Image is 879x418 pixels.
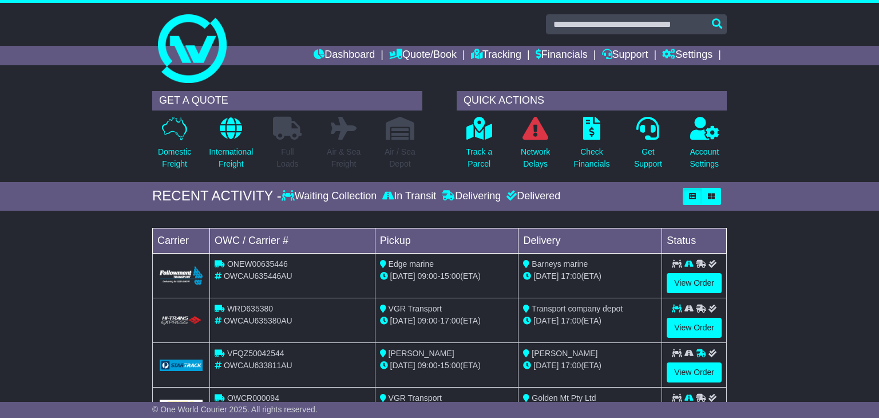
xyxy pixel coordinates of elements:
[561,361,581,370] span: 17:00
[389,393,442,403] span: VGR Transport
[520,116,551,176] a: NetworkDelays
[209,146,253,170] p: International Freight
[282,190,379,203] div: Waiting Collection
[667,362,722,382] a: View Order
[523,270,657,282] div: (ETA)
[633,116,663,176] a: GetSupport
[439,190,504,203] div: Delivering
[389,349,454,358] span: [PERSON_NAME]
[521,146,550,170] p: Network Delays
[533,361,559,370] span: [DATE]
[440,361,460,370] span: 15:00
[380,315,514,327] div: - (ETA)
[158,146,191,170] p: Domestic Freight
[690,146,719,170] p: Account Settings
[573,116,611,176] a: CheckFinancials
[465,116,493,176] a: Track aParcel
[561,271,581,281] span: 17:00
[532,393,596,403] span: Golden Mt Pty Ltd
[532,259,588,269] span: Barneys marine
[523,360,657,372] div: (ETA)
[227,349,284,358] span: VFQZ50042544
[224,361,292,370] span: OWCAU633811AU
[457,91,727,111] div: QUICK ACTIONS
[602,46,648,65] a: Support
[533,316,559,325] span: [DATE]
[418,361,438,370] span: 09:00
[210,228,375,253] td: OWC / Carrier #
[160,266,203,285] img: Followmont_Transport.png
[390,361,415,370] span: [DATE]
[380,270,514,282] div: - (ETA)
[390,271,415,281] span: [DATE]
[518,228,662,253] td: Delivery
[273,146,302,170] p: Full Loads
[314,46,375,65] a: Dashboard
[471,46,521,65] a: Tracking
[379,190,439,203] div: In Transit
[389,304,442,313] span: VGR Transport
[561,316,581,325] span: 17:00
[532,349,597,358] span: [PERSON_NAME]
[418,316,438,325] span: 09:00
[160,360,203,371] img: GetCarrierServiceLogo
[466,146,492,170] p: Track a Parcel
[375,228,518,253] td: Pickup
[389,46,457,65] a: Quote/Book
[533,271,559,281] span: [DATE]
[208,116,254,176] a: InternationalFreight
[152,91,422,111] div: GET A QUOTE
[157,116,192,176] a: DomesticFreight
[224,316,292,325] span: OWCAU635380AU
[153,228,210,253] td: Carrier
[504,190,560,203] div: Delivered
[227,304,273,313] span: WRD635380
[390,316,415,325] span: [DATE]
[224,271,292,281] span: OWCAU635446AU
[440,271,460,281] span: 15:00
[152,405,318,414] span: © One World Courier 2025. All rights reserved.
[385,146,415,170] p: Air / Sea Depot
[227,259,288,269] span: ONEW00635446
[440,316,460,325] span: 17:00
[327,146,361,170] p: Air & Sea Freight
[380,360,514,372] div: - (ETA)
[634,146,662,170] p: Get Support
[160,316,203,326] img: HiTrans.png
[667,273,722,293] a: View Order
[662,46,712,65] a: Settings
[536,46,588,65] a: Financials
[418,271,438,281] span: 09:00
[574,146,610,170] p: Check Financials
[152,188,282,204] div: RECENT ACTIVITY -
[532,304,623,313] span: Transport company depot
[389,259,434,269] span: Edge marine
[690,116,720,176] a: AccountSettings
[662,228,727,253] td: Status
[523,315,657,327] div: (ETA)
[227,393,279,403] span: OWCR000094
[667,318,722,338] a: View Order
